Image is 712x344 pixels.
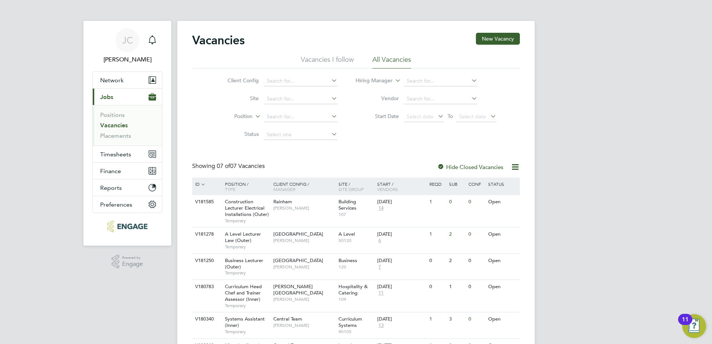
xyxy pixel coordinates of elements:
span: [PERSON_NAME][GEOGRAPHIC_DATA] [273,283,323,296]
div: 2 [447,227,467,241]
div: V181585 [193,195,219,209]
span: [PERSON_NAME] [273,322,335,328]
span: JC [122,35,133,45]
div: 1 [427,312,447,326]
div: Open [486,254,519,268]
div: 0 [427,280,447,294]
nav: Main navigation [83,21,171,246]
span: Building Services [338,198,356,211]
div: Open [486,312,519,326]
span: [PERSON_NAME] [273,238,335,243]
span: Manager [273,186,295,192]
input: Search for... [404,76,477,86]
span: [GEOGRAPHIC_DATA] [273,231,323,237]
div: 0 [467,227,486,241]
span: [PERSON_NAME] [273,296,335,302]
div: Jobs [93,105,162,146]
button: New Vacancy [476,33,520,45]
span: 7 [377,264,382,270]
a: Positions [100,111,125,118]
span: [PERSON_NAME] [273,205,335,211]
span: Systems Assistant (Inner) [225,316,265,328]
span: 109 [338,296,374,302]
span: 50120 [338,238,374,243]
a: JC[PERSON_NAME] [92,28,162,64]
span: A Level [338,231,355,237]
a: Placements [100,132,131,139]
li: All Vacancies [372,55,411,69]
img: educationmattersgroup-logo-retina.png [107,220,147,232]
div: Open [486,227,519,241]
label: Position [210,113,252,120]
div: 1 [427,195,447,209]
div: 1 [427,227,447,241]
span: Type [225,186,235,192]
label: Start Date [356,113,399,120]
span: Business [338,257,357,264]
button: Reports [93,179,162,196]
span: Site Group [338,186,364,192]
div: [DATE] [377,258,426,264]
span: Temporary [225,244,270,250]
div: Reqd [427,178,447,190]
span: 07 of [217,162,230,170]
span: Hospitality & Catering [338,283,368,296]
input: Search for... [264,94,337,104]
div: Open [486,280,519,294]
input: Search for... [404,94,477,104]
div: V180340 [193,312,219,326]
div: [DATE] [377,284,426,290]
span: Select date [407,113,433,120]
label: Status [216,131,259,137]
span: Finance [100,168,121,175]
div: Conf [467,178,486,190]
span: Reports [100,184,122,191]
div: Open [486,195,519,209]
input: Search for... [264,76,337,86]
div: Site / [337,178,376,195]
button: Open Resource Center, 11 new notifications [682,314,706,338]
span: Select date [459,113,486,120]
h2: Vacancies [192,33,245,48]
span: 90105 [338,329,374,335]
label: Hiring Manager [350,77,392,85]
span: To [445,111,455,121]
div: 1 [447,280,467,294]
div: Status [486,178,519,190]
div: 0 [447,195,467,209]
span: Curriculum Systems [338,316,362,328]
div: V181278 [193,227,219,241]
span: 6 [377,238,382,244]
div: Sub [447,178,467,190]
span: Temporary [225,329,270,335]
div: Showing [192,162,266,170]
div: Position / [219,178,271,195]
a: Vacancies [100,122,128,129]
span: Engage [122,261,143,267]
span: 13 [377,322,385,329]
span: 107 [338,211,374,217]
div: ID [193,178,219,191]
button: Timesheets [93,146,162,162]
span: Jobs [100,93,113,101]
span: 120 [338,264,374,270]
div: 0 [467,312,486,326]
span: 14 [377,205,385,211]
div: V180783 [193,280,219,294]
button: Network [93,72,162,88]
a: Powered byEngage [112,255,143,269]
div: 11 [682,319,689,329]
span: A Level Lecturer Law (Outer) [225,231,261,243]
span: Rainham [273,198,292,205]
li: Vacancies I follow [301,55,354,69]
span: Network [100,77,124,84]
input: Search for... [264,112,337,122]
div: Start / [375,178,427,195]
div: [DATE] [377,316,426,322]
span: James Carey [92,55,162,64]
div: 0 [467,280,486,294]
span: 07 Vacancies [217,162,265,170]
div: 0 [467,195,486,209]
span: Vendors [377,186,398,192]
span: Temporary [225,218,270,224]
